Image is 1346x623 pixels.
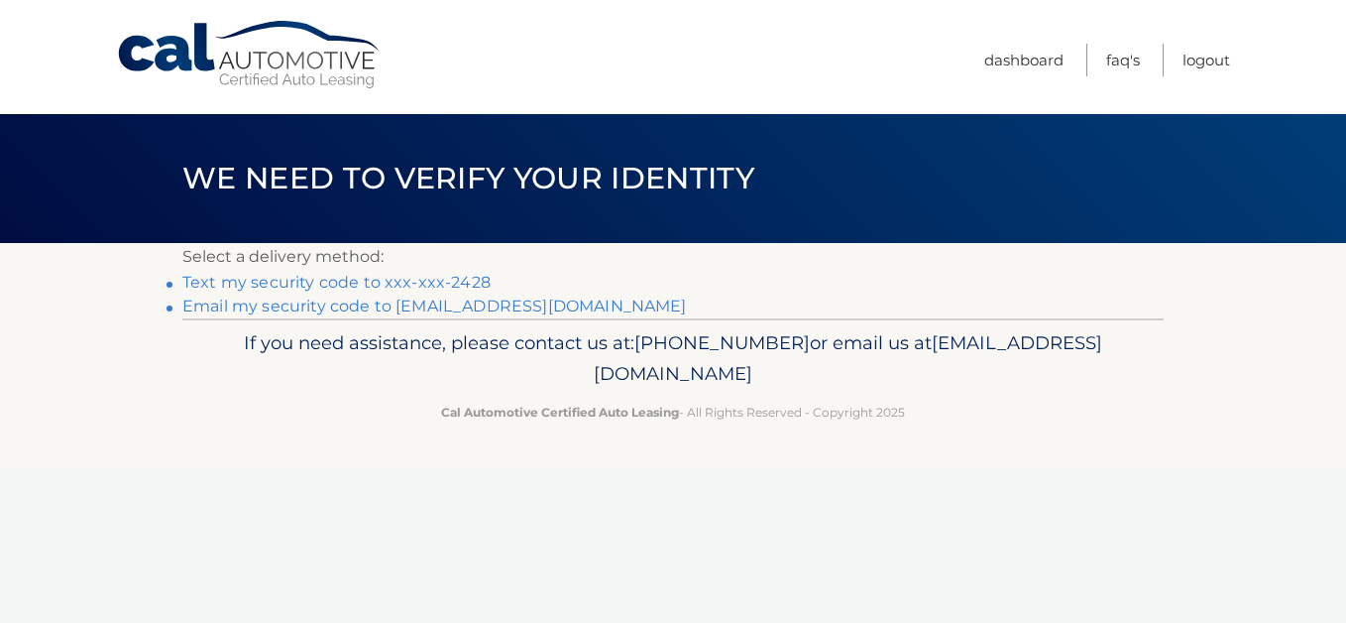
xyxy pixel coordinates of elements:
p: - All Rights Reserved - Copyright 2025 [195,402,1151,423]
a: Logout [1182,44,1230,76]
a: Text my security code to xxx-xxx-2428 [182,273,491,292]
a: Email my security code to [EMAIL_ADDRESS][DOMAIN_NAME] [182,297,687,315]
p: If you need assistance, please contact us at: or email us at [195,327,1151,391]
a: Dashboard [984,44,1064,76]
a: FAQ's [1106,44,1140,76]
strong: Cal Automotive Certified Auto Leasing [441,405,679,420]
span: [PHONE_NUMBER] [634,331,810,354]
p: Select a delivery method: [182,243,1164,271]
span: We need to verify your identity [182,160,754,196]
a: Cal Automotive [116,20,384,90]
